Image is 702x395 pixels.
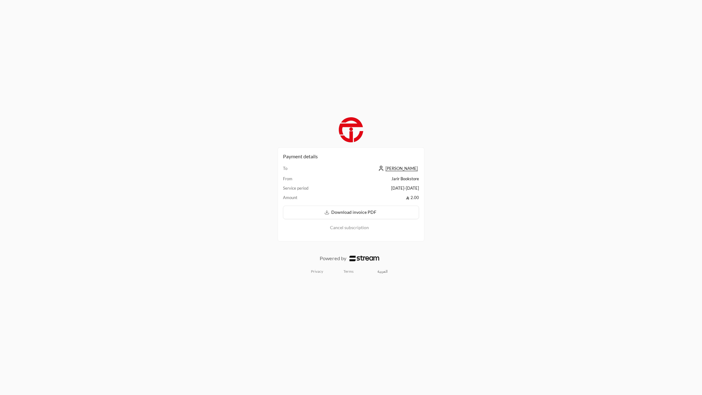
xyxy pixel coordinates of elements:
[335,176,419,185] td: Jarir Bookstore
[283,176,335,185] td: From
[283,185,335,194] td: Service period
[349,255,379,261] img: Logo
[339,117,364,142] img: Company Logo
[320,255,346,262] p: Powered by
[283,153,419,160] h2: Payment details
[335,185,419,194] td: [DATE] - [DATE]
[283,206,419,219] button: Download invoice PDF
[311,269,323,274] a: Privacy
[385,166,418,171] span: [PERSON_NAME]
[335,194,419,201] td: 2.00
[378,166,419,171] a: [PERSON_NAME]
[283,194,335,201] td: Amount
[331,209,376,215] span: Download invoice PDF
[283,224,419,231] button: Cancel subscription
[283,165,335,176] td: To
[343,269,354,274] a: Terms
[374,266,391,276] a: العربية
